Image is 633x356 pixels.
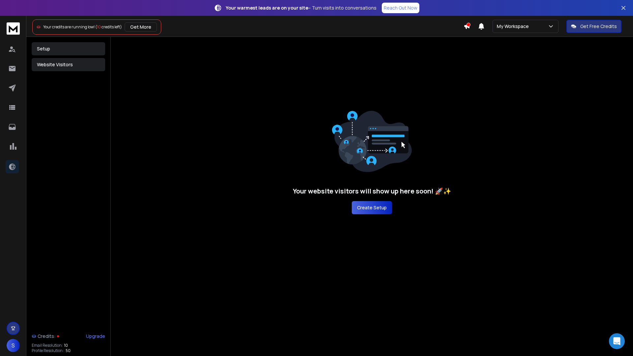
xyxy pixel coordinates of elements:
p: Profile Resolution : [32,348,64,353]
button: S [7,339,20,352]
a: Credits:Upgrade [32,330,105,343]
div: Upgrade [86,333,105,340]
p: Get Free Credits [580,23,617,30]
button: Get More [125,22,157,32]
p: Reach Out Now [384,5,417,11]
span: 50 [66,348,71,353]
p: Email Resolution: [32,343,63,348]
div: Open Intercom Messenger [609,333,625,349]
a: Reach Out Now [382,3,419,13]
span: ( credits left) [95,24,122,30]
button: Get Free Credits [566,20,621,33]
p: – Turn visits into conversations [226,5,377,11]
span: Credits: [38,333,56,340]
strong: Your warmest leads are on your site [226,5,308,11]
button: Setup [32,42,105,55]
img: logo [7,22,20,35]
button: Website Visitors [32,58,105,71]
span: 10 [97,24,101,30]
span: 10 [64,343,68,348]
span: Your credits are running low! [43,24,95,30]
p: My Workspace [497,23,531,30]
